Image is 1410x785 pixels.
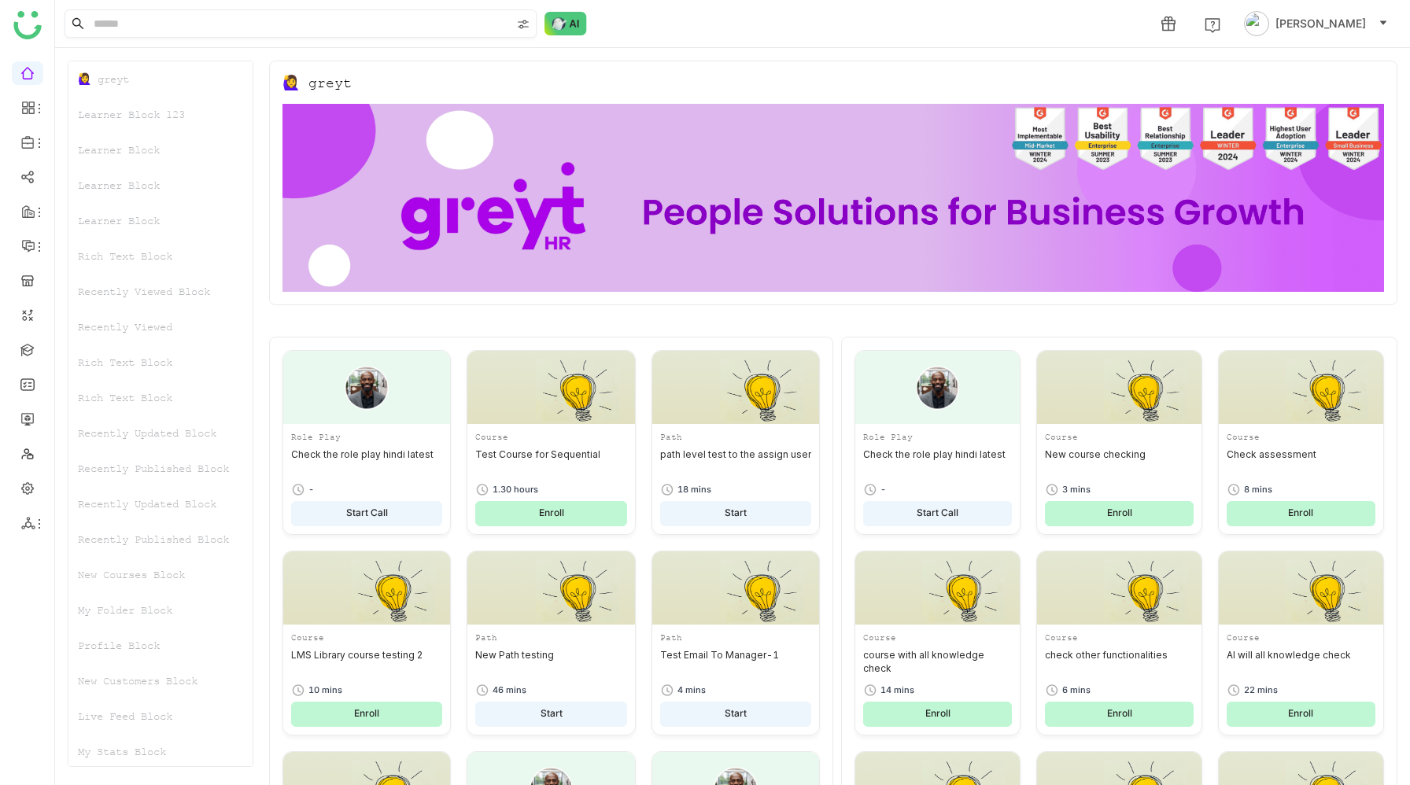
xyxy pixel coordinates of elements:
img: Thumbnail [855,551,1020,625]
div: 6 mins [1062,684,1091,697]
div: Test Course for Sequential [475,448,626,474]
div: check other functionalities [1045,649,1194,674]
img: help.svg [1205,17,1220,33]
div: New Courses Block [68,557,253,592]
button: Start [475,702,626,727]
img: Thumbnail [652,351,819,424]
div: Rich Text Block [68,380,253,415]
div: Course [1045,631,1194,644]
div: Live Feed Block [68,698,253,734]
button: Enroll [863,702,1012,727]
div: 46 mins [493,684,526,697]
img: Thumbnail [467,551,634,625]
button: Start [660,702,811,727]
div: Course [863,631,1012,644]
img: male-person.png [345,366,389,410]
div: New Customers Block [68,663,253,698]
div: 18 mins [677,483,711,496]
img: Thumbnail [652,551,819,625]
div: Learner Block [68,168,253,203]
div: Recently Viewed Block [68,274,253,309]
button: Start [660,501,811,526]
img: Thumbnail [467,351,634,424]
div: Recently Updated Block [68,486,253,521]
button: Enroll [291,702,442,727]
span: Enroll [1288,706,1313,721]
div: - [308,483,314,496]
div: 8 mins [1244,483,1272,496]
div: Check assessment [1227,448,1375,474]
button: Enroll [1045,702,1194,727]
img: logo [13,11,42,39]
div: course with all knowledge check [863,649,1012,674]
div: 14 mins [880,684,914,697]
span: Enroll [539,506,564,521]
img: timer.svg [1045,683,1059,697]
span: Enroll [1288,506,1313,521]
img: timer.svg [1227,683,1241,697]
div: Course [1045,430,1194,444]
img: Thumbnail [1219,551,1383,625]
div: Learner Block 123 [68,97,253,132]
span: Start Call [346,506,388,521]
div: New course checking [1045,448,1194,474]
div: - [880,483,886,496]
div: Path [660,631,811,644]
div: 1.30 hours [493,483,538,496]
div: Test Email To Manager-1 [660,649,811,674]
img: male-person.png [916,366,960,410]
button: Enroll [1227,501,1375,526]
span: Start [541,706,563,721]
button: [PERSON_NAME] [1241,11,1391,36]
img: timer.svg [1045,482,1059,496]
div: Course [291,631,442,644]
div: Rich Text Block [68,238,253,274]
span: Enroll [354,706,379,721]
img: timer.svg [475,482,489,496]
button: Start Call [291,501,442,526]
span: Start Call [917,506,958,521]
img: avatar [1244,11,1269,36]
div: 🙋‍♀️ greyt [282,74,352,91]
img: timer.svg [863,683,877,697]
img: search-type.svg [517,18,530,31]
div: path level test to the assign user [660,448,811,474]
span: Enroll [925,706,950,721]
div: Check the role play hindi latest [291,448,442,474]
div: New Path testing [475,649,626,674]
div: Recently Viewed [68,309,253,345]
div: Course [1227,631,1375,644]
div: Path [660,430,811,444]
img: timer.svg [660,683,674,697]
div: Profile Block [68,628,253,663]
img: timer.svg [1227,482,1241,496]
span: Enroll [1107,506,1132,521]
img: ask-buddy-normal.svg [544,12,587,35]
button: Start Call [863,501,1012,526]
div: Rich Text Block [68,345,253,380]
span: Start [725,706,747,721]
div: Course [475,430,626,444]
div: 3 mins [1062,483,1091,496]
div: 10 mins [308,684,342,697]
div: Learner Block [68,132,253,168]
img: Thumbnail [283,551,450,625]
img: timer.svg [660,482,674,496]
button: Enroll [1227,702,1375,727]
div: 22 mins [1244,684,1278,697]
span: Start [725,506,747,521]
div: My Stats Block [68,734,253,769]
div: Path [475,631,626,644]
img: Thumbnail [1037,551,1201,625]
img: timer.svg [475,683,489,697]
div: Role Play [291,430,442,444]
span: Enroll [1107,706,1132,721]
div: Role Play [863,430,1012,444]
button: Enroll [1045,501,1194,526]
img: timer.svg [291,683,305,697]
div: 🙋‍♀️ greyt [68,61,253,97]
img: timer.svg [863,482,877,496]
span: [PERSON_NAME] [1275,15,1366,32]
img: Thumbnail [1037,351,1201,424]
img: timer.svg [291,482,305,496]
